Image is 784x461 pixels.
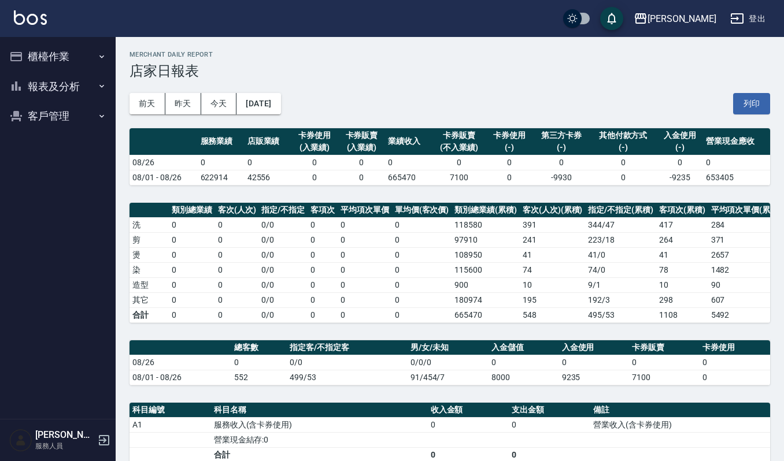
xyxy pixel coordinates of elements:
button: 前天 [130,93,165,114]
div: 卡券販賣 [341,129,382,142]
th: 指定客/不指定客 [287,340,407,355]
th: 總客數 [231,340,287,355]
button: save [600,7,623,30]
td: 0 [590,155,656,170]
td: 0 [700,355,770,370]
th: 類別總業績 [169,203,215,218]
div: 卡券販賣 [435,129,483,142]
div: 其他付款方式 [593,129,653,142]
td: 0 [486,170,532,185]
h5: [PERSON_NAME] [35,429,94,441]
div: (入業績) [294,142,335,154]
td: 552 [231,370,287,385]
td: 74 [520,262,586,277]
td: 91/454/7 [408,370,489,385]
button: 昨天 [165,93,201,114]
td: 0 / 0 [258,217,308,232]
td: 08/01 - 08/26 [130,370,231,385]
button: [PERSON_NAME] [629,7,721,31]
td: 0 [428,417,509,432]
th: 服務業績 [198,128,245,155]
td: 0 [169,232,215,247]
td: 0/0 [258,307,308,322]
td: 0 [392,292,452,307]
th: 客項次 [308,203,338,218]
td: 0 [338,155,385,170]
td: 417 [656,217,708,232]
td: 10 [520,277,586,292]
td: 0 [338,170,385,185]
th: 單均價(客次價) [392,203,452,218]
td: 0 [338,217,392,232]
td: 118580 [452,217,520,232]
td: 燙 [130,247,169,262]
td: 78 [656,262,708,277]
th: 收入金額 [428,403,509,418]
table: a dense table [130,128,770,185]
td: 0 [486,155,532,170]
td: 0 [338,247,392,262]
td: 1108 [656,307,708,322]
td: 0 [169,292,215,307]
h2: Merchant Daily Report [130,51,770,58]
td: 0/0/0 [408,355,489,370]
td: 97910 [452,232,520,247]
td: 622914 [198,170,245,185]
td: 營業現金結存:0 [211,432,428,447]
button: 報表及分析 [5,72,111,102]
button: 列印 [733,93,770,114]
td: 0 / 0 [258,292,308,307]
td: 0 [215,292,259,307]
button: [DATE] [236,93,280,114]
td: 0/0 [287,355,407,370]
td: 08/26 [130,355,231,370]
th: 男/女/未知 [408,340,489,355]
td: 0 [215,277,259,292]
td: 08/26 [130,155,198,170]
td: 180974 [452,292,520,307]
td: 7100 [432,170,486,185]
div: 卡券使用 [294,129,335,142]
td: 108950 [452,247,520,262]
th: 入金儲值 [489,340,559,355]
td: 495/53 [585,307,656,322]
td: 10 [656,277,708,292]
div: (不入業績) [435,142,483,154]
td: 9 / 1 [585,277,656,292]
td: 0 [629,355,700,370]
th: 入金使用 [559,340,630,355]
td: 74 / 0 [585,262,656,277]
td: 0 [308,292,338,307]
td: 0 [392,247,452,262]
td: 0 [215,247,259,262]
td: 42556 [245,170,291,185]
td: 0 [338,277,392,292]
td: 9235 [559,370,630,385]
td: 665470 [452,307,520,322]
img: Person [9,429,32,452]
button: 客戶管理 [5,101,111,131]
button: 登出 [726,8,770,29]
td: 264 [656,232,708,247]
div: [PERSON_NAME] [648,12,716,26]
td: 0 / 0 [258,277,308,292]
button: 櫃檯作業 [5,42,111,72]
td: 08/01 - 08/26 [130,170,198,185]
div: (入業績) [341,142,382,154]
p: 服務人員 [35,441,94,451]
th: 科目編號 [130,403,211,418]
td: 8000 [489,370,559,385]
th: 業績收入 [385,128,432,155]
td: 0 [392,217,452,232]
td: 0 / 0 [258,232,308,247]
th: 備註 [590,403,770,418]
td: 0 [532,155,589,170]
th: 店販業績 [245,128,291,155]
td: 0 [308,217,338,232]
th: 營業現金應收 [703,128,770,155]
th: 客次(人次) [215,203,259,218]
td: 499/53 [287,370,407,385]
td: 195 [520,292,586,307]
div: 卡券使用 [489,129,530,142]
td: 0 [338,262,392,277]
